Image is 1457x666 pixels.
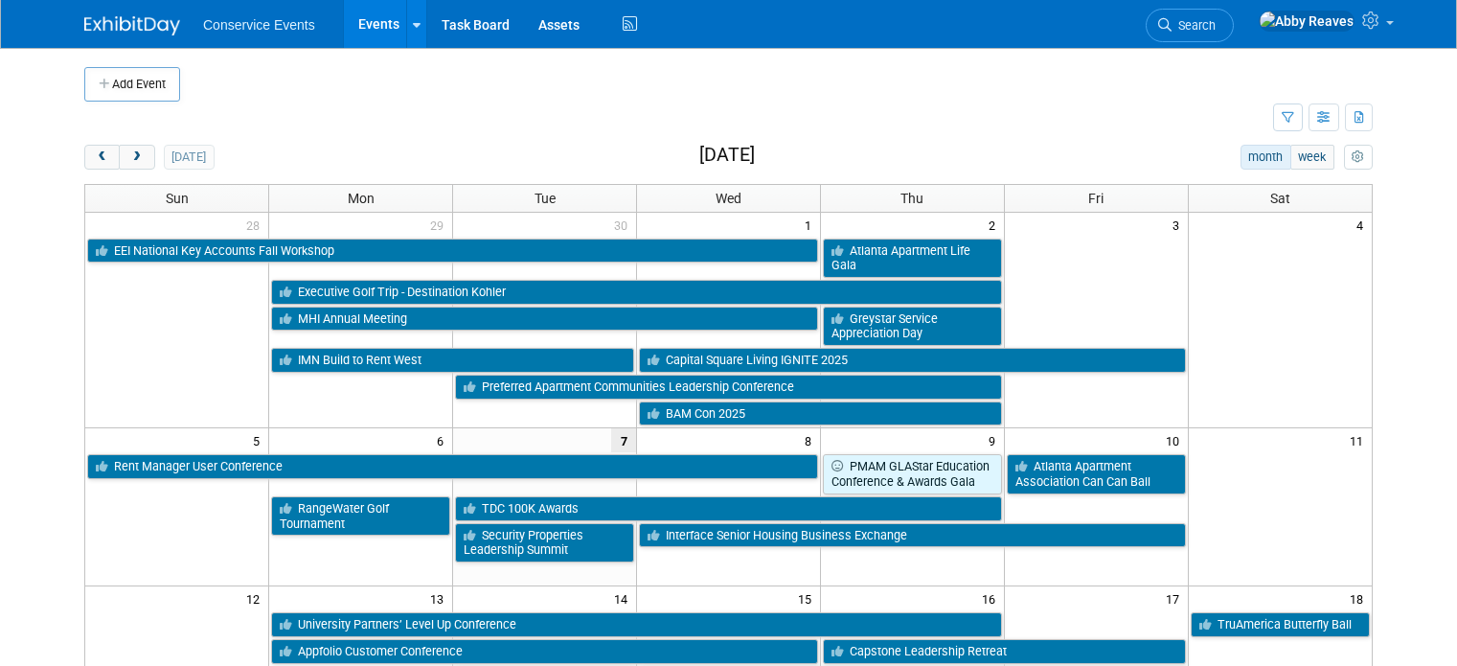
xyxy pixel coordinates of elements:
[84,16,180,35] img: ExhibitDay
[611,428,636,452] span: 7
[1348,586,1372,610] span: 18
[166,191,189,206] span: Sun
[716,191,741,206] span: Wed
[271,496,450,536] a: RangeWater Golf Tournament
[203,17,315,33] span: Conservice Events
[987,428,1004,452] span: 9
[1270,191,1290,206] span: Sat
[271,307,818,332] a: MHI Annual Meeting
[1088,191,1104,206] span: Fri
[1007,454,1186,494] a: Atlanta Apartment Association Can Can Ball
[435,428,452,452] span: 6
[244,213,268,237] span: 28
[1259,11,1355,32] img: Abby Reaves
[1164,586,1188,610] span: 17
[271,639,818,664] a: Appfolio Customer Conference
[428,213,452,237] span: 29
[84,145,120,170] button: prev
[119,145,154,170] button: next
[1355,213,1372,237] span: 4
[1191,612,1370,637] a: TruAmerica Butterfly Ball
[535,191,556,206] span: Tue
[84,67,180,102] button: Add Event
[244,586,268,610] span: 12
[823,639,1186,664] a: Capstone Leadership Retreat
[803,213,820,237] span: 1
[612,586,636,610] span: 14
[639,402,1002,426] a: BAM Con 2025
[428,586,452,610] span: 13
[87,239,818,264] a: EEI National Key Accounts Fall Workshop
[1164,428,1188,452] span: 10
[455,523,634,563] a: Security Properties Leadership Summit
[987,213,1004,237] span: 2
[455,375,1002,400] a: Preferred Apartment Communities Leadership Conference
[1171,213,1188,237] span: 3
[348,191,375,206] span: Mon
[900,191,923,206] span: Thu
[1344,145,1373,170] button: myCustomButton
[1290,145,1334,170] button: week
[612,213,636,237] span: 30
[1352,151,1364,164] i: Personalize Calendar
[1146,9,1234,42] a: Search
[699,145,755,166] h2: [DATE]
[1348,428,1372,452] span: 11
[803,428,820,452] span: 8
[796,586,820,610] span: 15
[823,307,1002,346] a: Greystar Service Appreciation Day
[164,145,215,170] button: [DATE]
[271,280,1001,305] a: Executive Golf Trip - Destination Kohler
[639,348,1186,373] a: Capital Square Living IGNITE 2025
[1241,145,1291,170] button: month
[455,496,1002,521] a: TDC 100K Awards
[980,586,1004,610] span: 16
[271,348,634,373] a: IMN Build to Rent West
[271,612,1001,637] a: University Partners’ Level Up Conference
[251,428,268,452] span: 5
[639,523,1186,548] a: Interface Senior Housing Business Exchange
[1172,18,1216,33] span: Search
[823,454,1002,494] a: PMAM GLAStar Education Conference & Awards Gala
[823,239,1002,278] a: Atlanta Apartment Life Gala
[87,454,818,479] a: Rent Manager User Conference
